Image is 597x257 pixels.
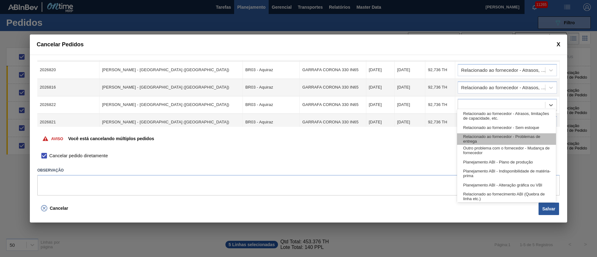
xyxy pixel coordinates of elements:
td: [DATE] [395,62,425,79]
div: Relacionado ao fornecimento ABI (Quebra de linha etc.) [457,191,556,202]
td: [PERSON_NAME] - [GEOGRAPHIC_DATA] ([GEOGRAPHIC_DATA]) [99,114,243,131]
p: Você está cancelando múltiplos pedidos [68,136,154,141]
td: 92,736 TH [425,114,455,131]
td: 92,736 TH [425,79,455,96]
div: Relacionado ao fornecedor - Problemas de entrega [457,133,556,145]
div: Relacionado ao fornecedor - Atrasos, limitações de capacidade, etc. [461,68,546,72]
div: Relacionado ao fornecedor - Atrasos, limitações de capacidade, etc. [457,110,556,122]
td: [PERSON_NAME] - [GEOGRAPHIC_DATA] ([GEOGRAPHIC_DATA]) [99,79,243,96]
td: 92,736 TH [425,62,455,79]
td: [DATE] [366,96,395,114]
td: [DATE] [366,62,395,79]
td: GARRAFA CORONA 330 IN65 [300,96,366,114]
td: [DATE] [366,79,395,96]
td: BR03 - Aquiraz [243,79,300,96]
div: Relacionado ao fornecedor - Sem estoque [457,122,556,133]
td: GARRAFA CORONA 330 IN65 [300,114,366,131]
td: [DATE] [395,79,425,96]
div: Relacionado ao fornecedor - Atrasos, limitações de capacidade, etc. [461,85,546,90]
td: 2026820 [37,62,99,79]
button: Salvar [539,203,559,215]
span: Cancelar [50,206,68,211]
div: Planejamento ABI - Indisponibilidade de matéria-prima [457,168,556,179]
td: [DATE] [366,114,395,131]
td: [PERSON_NAME] - [GEOGRAPHIC_DATA] ([GEOGRAPHIC_DATA]) [99,96,243,114]
button: Cancelar [37,202,72,214]
div: Planejamento ABI - Plano de produção [457,156,556,168]
td: GARRAFA CORONA 330 IN65 [300,62,366,79]
td: 2026821 [37,114,99,131]
td: BR03 - Aquiraz [243,96,300,114]
span: Cancelar Pedidos [37,41,84,48]
div: Planejamento ABI - Alteração gráfica ou VBI [457,179,556,191]
td: BR03 - Aquiraz [243,114,300,131]
td: 2026822 [37,96,99,114]
td: GARRAFA CORONA 330 IN65 [300,79,366,96]
td: [PERSON_NAME] - [GEOGRAPHIC_DATA] ([GEOGRAPHIC_DATA]) [99,62,243,79]
td: [DATE] [395,96,425,114]
td: 92,736 TH [425,96,455,114]
label: Observação [37,166,560,175]
td: [DATE] [395,114,425,131]
p: Aviso [51,136,63,141]
td: BR03 - Aquiraz [243,62,300,79]
div: Outro problema com o fornecedor - Mudança de fornecedor [457,145,556,156]
span: Cancelar pedido diretamente [49,153,108,159]
td: 2026816 [37,79,99,96]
